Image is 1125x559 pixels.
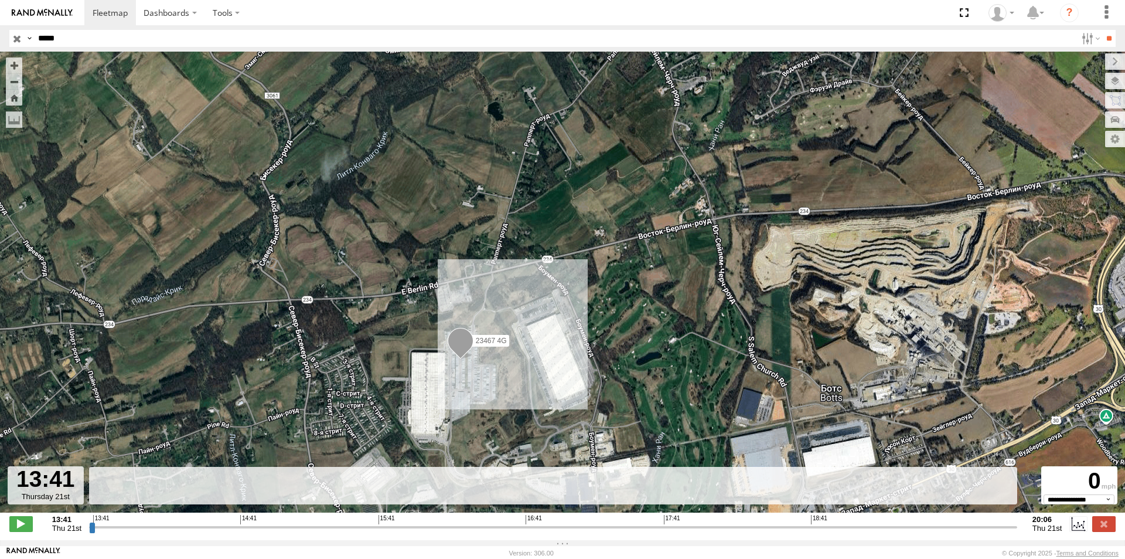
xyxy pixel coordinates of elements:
[1105,131,1125,147] label: Map Settings
[6,57,22,73] button: Zoom in
[984,4,1018,22] div: Sardor Khadjimedov
[379,515,395,524] span: 15:41
[476,336,507,344] span: 23467 4G
[6,111,22,128] label: Measure
[12,9,73,17] img: rand-logo.svg
[1092,516,1116,531] label: Close
[1060,4,1079,22] i: ?
[509,550,554,557] div: Version: 306.00
[1056,550,1119,557] a: Terms and Conditions
[1032,515,1062,524] strong: 20:06
[1077,30,1102,47] label: Search Filter Options
[6,90,22,106] button: Zoom Home
[1043,468,1116,494] div: 0
[811,515,827,524] span: 18:41
[664,515,680,524] span: 17:41
[25,30,34,47] label: Search Query
[9,516,33,531] label: Play/Stop
[52,524,81,533] span: Thu 21st Aug 2025
[93,515,110,524] span: 13:41
[240,515,257,524] span: 14:41
[6,73,22,90] button: Zoom out
[52,515,81,524] strong: 13:41
[526,515,542,524] span: 16:41
[6,547,60,559] a: Visit our Website
[1032,524,1062,533] span: Thu 21st Aug 2025
[1002,550,1119,557] div: © Copyright 2025 -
